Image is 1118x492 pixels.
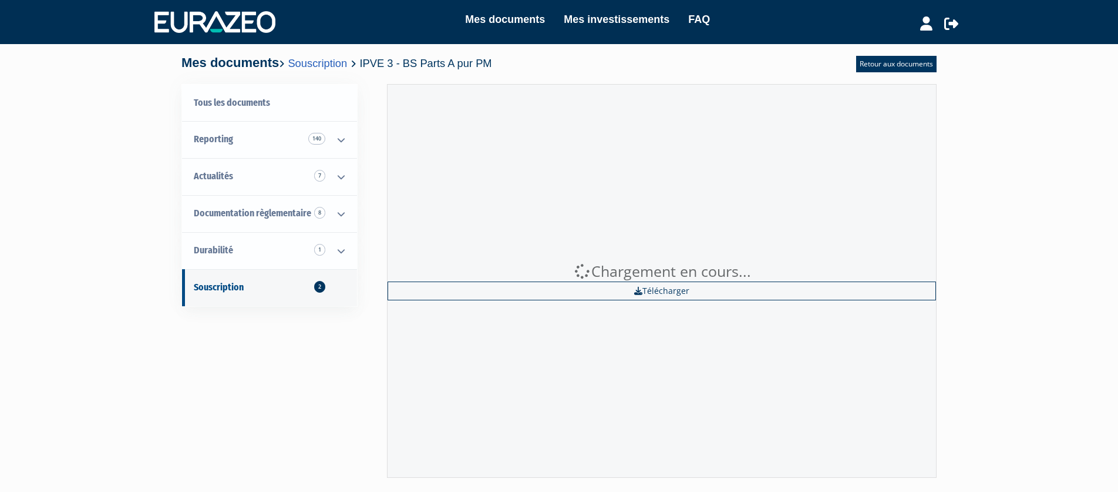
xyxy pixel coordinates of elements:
a: Souscription [288,57,347,69]
span: Souscription [194,282,244,293]
a: Documentation règlementaire 8 [182,195,357,232]
span: 7 [314,170,325,182]
a: Actualités 7 [182,158,357,195]
a: Télécharger [388,282,936,300]
h4: Mes documents [181,56,492,70]
a: FAQ [688,11,710,28]
span: Documentation règlementaire [194,207,311,219]
span: 2 [314,281,325,293]
a: Mes investissements [564,11,669,28]
a: Mes documents [465,11,545,28]
span: IPVE 3 - BS Parts A pur PM [360,57,492,69]
div: Chargement en cours... [388,261,936,282]
a: Souscription2 [182,269,357,306]
a: Durabilité 1 [182,232,357,269]
img: 1732889491-logotype_eurazeo_blanc_rvb.png [154,11,275,32]
a: Reporting 140 [182,121,357,158]
span: Reporting [194,133,233,145]
span: 8 [314,207,325,219]
span: Actualités [194,170,233,182]
a: Retour aux documents [856,56,937,72]
span: 1 [314,244,325,256]
span: 140 [308,133,325,145]
a: Tous les documents [182,85,357,122]
span: Durabilité [194,245,233,256]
